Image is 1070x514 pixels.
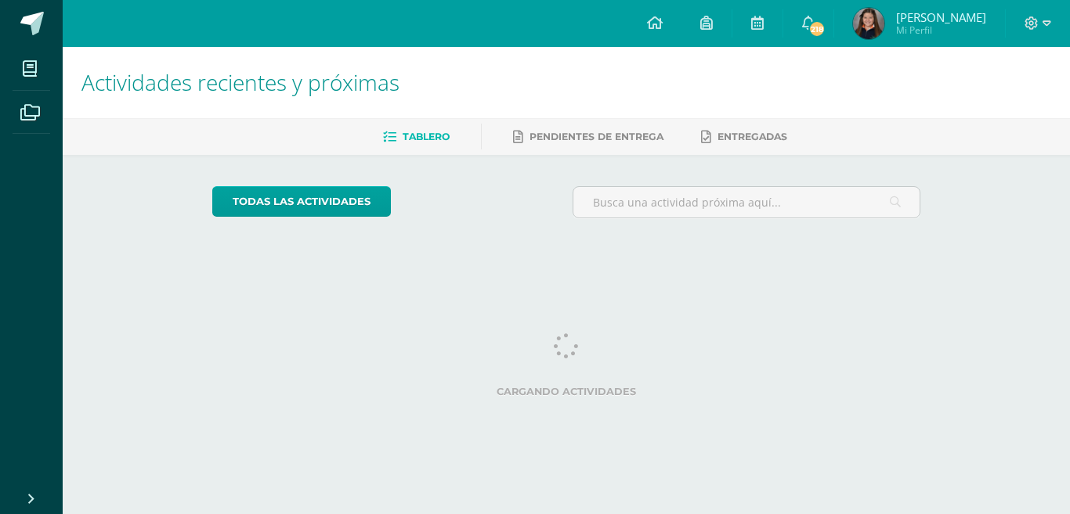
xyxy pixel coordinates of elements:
label: Cargando actividades [212,386,921,397]
a: Entregadas [701,124,787,149]
span: Mi Perfil [896,23,986,37]
span: [PERSON_NAME] [896,9,986,25]
a: todas las Actividades [212,186,391,217]
span: Pendientes de entrega [530,131,663,142]
input: Busca una actividad próxima aquí... [573,187,920,217]
span: Actividades recientes y próximas [81,67,399,97]
img: a7793189ca049a3cb0e2542b282cb957.png [853,8,884,39]
a: Tablero [383,124,450,149]
span: 218 [808,20,826,38]
a: Pendientes de entrega [513,124,663,149]
span: Entregadas [718,131,787,142]
span: Tablero [403,131,450,142]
